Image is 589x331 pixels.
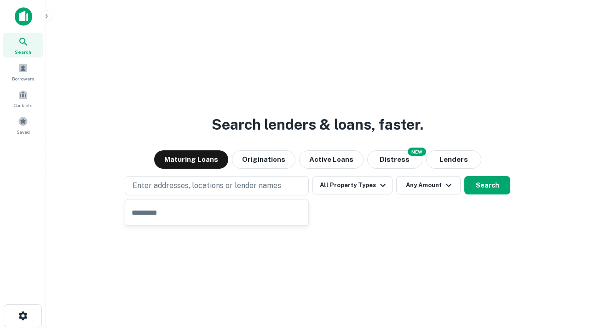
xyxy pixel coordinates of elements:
a: Saved [3,113,43,137]
a: Search [3,33,43,57]
button: Search distressed loans with lien and other non-mortgage details. [367,150,422,169]
span: Borrowers [12,75,34,82]
iframe: Chat Widget [543,257,589,302]
h3: Search lenders & loans, faster. [212,114,423,136]
button: Maturing Loans [154,150,228,169]
div: NEW [408,148,426,156]
button: Lenders [426,150,481,169]
button: Search [464,176,510,194]
span: Search [15,48,31,56]
button: All Property Types [312,176,393,194]
button: Originations [232,150,295,169]
a: Borrowers [3,59,43,84]
button: Any Amount [396,176,461,194]
button: Enter addresses, locations or lender names [125,176,309,195]
button: Active Loans [299,150,364,169]
img: capitalize-icon.png [15,7,32,26]
a: Contacts [3,86,43,111]
p: Enter addresses, locations or lender names [133,180,281,191]
span: Contacts [14,102,32,109]
span: Saved [17,128,30,136]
